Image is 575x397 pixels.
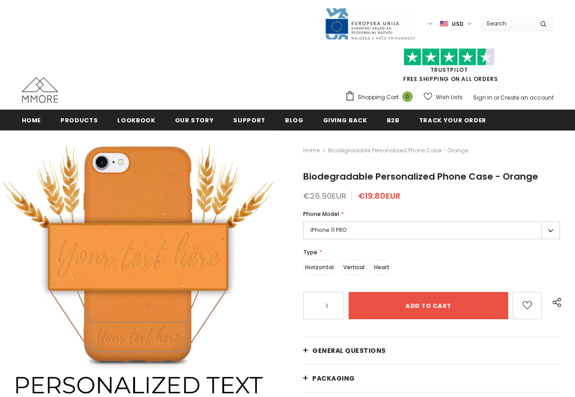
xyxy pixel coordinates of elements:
[328,145,468,156] span: Biodegradable Personalized Phone Case - Orange
[233,110,265,130] a: support
[358,190,400,201] span: €19.80EUR
[303,260,335,275] label: Horizontal
[312,346,386,355] span: General Questions
[440,20,448,28] img: USD
[436,93,463,102] span: Wish Lists
[387,110,400,130] a: B2B
[312,374,355,383] span: PACKAGING
[60,116,98,125] span: Products
[285,116,304,125] span: Blog
[387,116,400,125] span: B2B
[345,90,417,104] a: Shopping Cart 0
[117,116,155,125] span: Lookbook
[349,292,508,319] input: Add to cart
[303,337,560,364] a: General Questions
[325,7,415,40] img: Javni Razpis
[500,94,554,101] a: Create an account
[22,116,41,125] span: Home
[430,66,468,74] a: Trustpilot
[494,94,499,101] span: or
[325,20,415,27] a: Javni Razpis
[473,94,492,101] a: Sign In
[285,110,304,130] a: Blog
[175,116,214,125] span: Our Story
[303,170,538,183] span: Biodegradable Personalized Phone Case - Orange
[481,17,533,30] input: Search Site
[404,48,495,66] img: Trust Pilot Stars
[22,77,58,103] img: MMORE Cases
[233,116,265,125] span: support
[372,260,391,275] label: Heart
[452,20,464,29] span: USD
[303,221,560,239] label: iPhone 11 PRO
[323,110,367,130] a: Giving back
[60,110,98,130] a: Products
[341,260,366,275] label: Vertical
[419,110,486,130] a: Track your order
[22,110,41,130] a: Home
[419,116,486,125] span: Track your order
[402,91,413,102] span: 0
[303,145,320,156] a: Home
[303,190,346,201] span: €26.90EUR
[303,365,560,392] a: PACKAGING
[303,248,317,256] span: Type
[175,110,214,130] a: Our Story
[323,116,367,125] span: Giving back
[345,52,554,83] span: FREE SHIPPING ON ALL ORDERS
[424,89,463,105] a: Wish Lists
[117,110,155,130] a: Lookbook
[303,210,339,218] span: Phone Model
[358,93,399,102] span: Shopping Cart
